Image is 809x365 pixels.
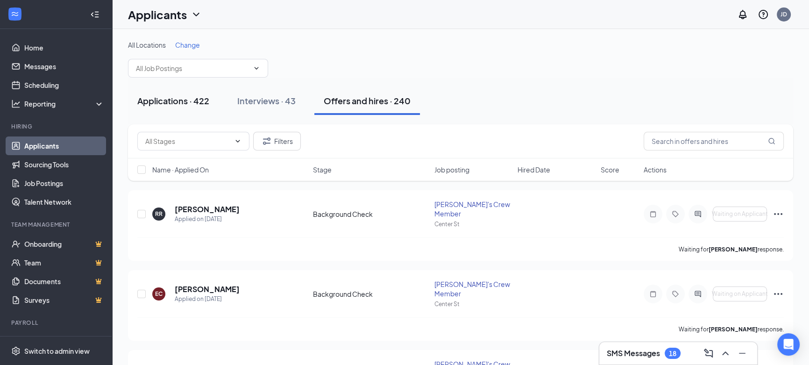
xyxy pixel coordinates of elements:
svg: Analysis [11,99,21,108]
h1: Applicants [128,7,187,22]
svg: Notifications [737,9,748,20]
div: Hiring [11,122,102,130]
svg: Ellipses [773,208,784,220]
div: 18 [669,350,676,358]
div: Offers and hires · 240 [324,95,411,107]
div: Applications · 422 [137,95,209,107]
svg: Filter [261,136,272,147]
div: Center St [434,220,512,228]
div: Applied on [DATE] [175,294,240,304]
div: Open Intercom Messenger [777,333,800,356]
a: Talent Network [24,193,104,211]
a: Applicants [24,136,104,155]
a: Job Postings [24,174,104,193]
svg: Tag [670,210,681,218]
span: All Locations [128,41,166,49]
a: Messages [24,57,104,76]
span: Waiting on Applicant [712,211,768,217]
svg: WorkstreamLogo [10,9,20,19]
a: DocumentsCrown [24,272,104,291]
div: Interviews · 43 [237,95,296,107]
svg: ChevronDown [253,64,260,72]
button: ComposeMessage [701,346,716,361]
div: Background Check [313,209,429,219]
div: Switch to admin view [24,346,90,356]
p: Waiting for response. [679,325,784,333]
svg: Minimize [737,348,748,359]
svg: ActiveChat [692,210,703,218]
svg: ChevronDown [191,9,202,20]
div: Background Check [313,289,429,299]
div: Reporting [24,99,105,108]
input: Search in offers and hires [644,132,784,150]
svg: ChevronUp [720,348,731,359]
span: Name · Applied On [152,165,209,174]
svg: MagnifyingGlass [768,137,775,145]
svg: Collapse [90,10,99,19]
svg: Settings [11,346,21,356]
div: JD [781,10,787,18]
span: Stage [313,165,332,174]
h5: [PERSON_NAME] [175,284,240,294]
svg: QuestionInfo [758,9,769,20]
svg: ActiveChat [692,290,703,298]
svg: ChevronDown [234,137,241,145]
b: [PERSON_NAME] [709,246,758,253]
span: Score [601,165,619,174]
a: TeamCrown [24,253,104,272]
button: Waiting on Applicant [713,207,767,222]
p: Waiting for response. [679,245,784,253]
span: Hired Date [518,165,550,174]
a: Scheduling [24,76,104,94]
div: Applied on [DATE] [175,215,240,224]
a: OnboardingCrown [24,235,104,253]
a: PayrollCrown [24,333,104,351]
div: Center St [434,300,512,308]
span: Change [175,41,200,49]
svg: Note [647,210,659,218]
input: All Stages [145,136,230,146]
input: All Job Postings [136,63,249,73]
span: Job posting [434,165,469,174]
div: EC [155,290,163,298]
div: [PERSON_NAME]'s Crew Member [434,200,512,218]
b: [PERSON_NAME] [709,326,758,333]
div: [PERSON_NAME]'s Crew Member [434,279,512,298]
svg: ComposeMessage [703,348,714,359]
button: Waiting on Applicant [713,286,767,301]
div: Payroll [11,319,102,327]
button: Filter Filters [253,132,301,150]
span: Actions [644,165,667,174]
a: Sourcing Tools [24,155,104,174]
div: RR [155,210,163,218]
h3: SMS Messages [607,348,660,358]
button: ChevronUp [718,346,733,361]
h5: [PERSON_NAME] [175,204,240,215]
svg: Ellipses [773,288,784,300]
button: Minimize [735,346,750,361]
span: Waiting on Applicant [712,291,768,297]
svg: Note [647,290,659,298]
a: SurveysCrown [24,291,104,309]
div: Team Management [11,221,102,229]
a: Home [24,38,104,57]
svg: Tag [670,290,681,298]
